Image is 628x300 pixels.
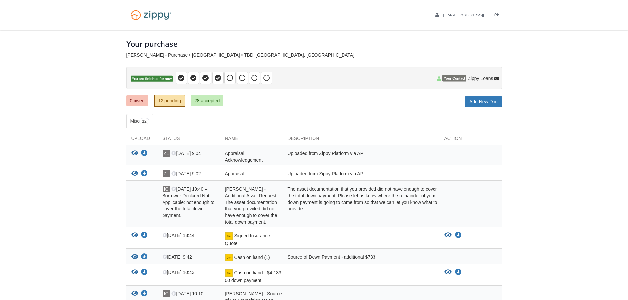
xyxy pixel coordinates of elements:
[220,135,283,145] div: Name
[171,151,201,156] span: [DATE] 9:04
[141,255,148,260] a: Download Cash on hand (1)
[225,232,233,240] img: Document fully signed
[171,171,201,176] span: [DATE] 9:02
[131,254,138,260] button: View Cash on hand (1)
[131,232,138,239] button: View Signed Insurance Quote
[444,269,452,276] button: View Cash on hand - $4,133 00 down payment
[126,7,175,23] img: Logo
[468,75,493,82] span: Zippy Loans
[163,170,170,177] span: ZL
[163,270,194,275] span: [DATE] 10:43
[163,150,170,157] span: ZL
[225,186,278,225] span: [PERSON_NAME] - Additional Asset Request-The asset documentation that you provided did not have e...
[158,135,220,145] div: Status
[283,186,439,225] div: The asset documentation that you provided did not have enough to cover the total down payment. Pl...
[163,290,170,297] span: IC
[131,150,138,157] button: View Appraisal Acknowledgement
[191,95,223,106] a: 28 accepted
[443,13,519,17] span: psirving@msn.com
[465,96,502,107] a: Add New Doc
[163,254,192,259] span: [DATE] 9:42
[283,254,439,262] div: Source of Down Payment - additional $733
[435,13,519,19] a: edit profile
[163,186,215,218] span: [DATE] 19:40 – Borrower Declared Not Applicable: not enough to cover the total down payment.
[141,270,148,275] a: Download Cash on hand - $4,133 00 down payment
[283,170,439,179] div: Uploaded from Zippy Platform via API
[126,114,153,128] a: Misc
[225,151,263,163] span: Appraisal Acknowledgement
[444,232,452,239] button: View Signed Insurance Quote
[141,291,148,297] a: Download Irving Castaneda - Source of your remaining Down Payment - June
[131,76,173,82] span: You are finished for now
[283,135,439,145] div: Description
[455,270,462,275] a: Download Cash on hand - $4,133 00 down payment
[141,233,148,238] a: Download Signed Insurance Quote
[131,170,138,177] button: View Appraisal
[225,171,244,176] span: Appraisal
[225,233,270,246] span: Signed Insurance Quote
[455,233,462,238] a: Download Signed Insurance Quote
[139,118,149,124] span: 12
[131,290,138,297] button: View Irving Castaneda - Source of your remaining Down Payment - June
[163,186,170,192] span: IC
[163,233,194,238] span: [DATE] 13:44
[234,255,270,260] span: Cash on hand (1)
[439,135,502,145] div: Action
[131,269,138,276] button: View Cash on hand - $4,133 00 down payment
[225,270,281,283] span: Cash on hand - $4,133 00 down payment
[126,52,502,58] div: [PERSON_NAME] - Purchase • [GEOGRAPHIC_DATA] • TBD, [GEOGRAPHIC_DATA], [GEOGRAPHIC_DATA]
[171,291,203,296] span: [DATE] 10:10
[225,254,233,261] img: Document fully signed
[283,150,439,163] div: Uploaded from Zippy Platform via API
[126,95,148,106] a: 0 owed
[141,151,148,156] a: Download Appraisal Acknowledgement
[442,75,466,82] span: Your Contact
[154,95,185,107] a: 12 pending
[495,13,502,19] a: Log out
[126,40,178,48] h1: Your purchase
[225,269,233,277] img: Document fully signed
[126,135,158,145] div: Upload
[141,171,148,177] a: Download Appraisal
